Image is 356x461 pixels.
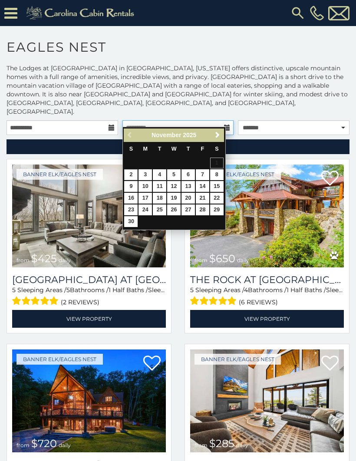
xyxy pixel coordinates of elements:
span: Monday [143,146,148,152]
a: [GEOGRAPHIC_DATA] at [GEOGRAPHIC_DATA] [12,274,166,286]
span: 5 [66,286,70,294]
img: Sunset Ridge Hideaway at Eagles Nest [12,165,166,267]
span: daily [236,442,248,448]
a: 22 [210,193,224,204]
a: [PHONE_NUMBER] [308,6,326,20]
a: 2 [124,169,138,180]
a: Add to favorites [321,170,339,188]
a: Add to favorites [143,355,161,373]
a: 28 [196,204,209,215]
a: 7 [196,169,209,180]
span: 1 Half Baths / [109,286,148,294]
a: 29 [210,204,224,215]
span: (2 reviews) [61,296,99,308]
img: The Elk And Shepherd Lodge at Eagles Nest [190,349,344,452]
a: 20 [181,193,195,204]
a: Banner Elk/Eagles Nest [194,169,281,180]
a: 26 [167,204,181,215]
a: The Elk And Shepherd Lodge at Eagles Nest from $285 daily [190,349,344,452]
a: View Property [190,310,344,328]
a: 16 [124,193,138,204]
span: Thursday [187,146,190,152]
a: 15 [210,181,224,192]
span: from [16,257,30,263]
a: Banner Elk/Eagles Nest [16,169,103,180]
a: 4 [153,169,166,180]
span: from [194,257,208,263]
a: 11 [153,181,166,192]
a: 17 [138,193,152,204]
a: RefineSearchFilters [7,139,349,154]
span: $285 [209,437,234,450]
span: 1 Half Baths / [287,286,326,294]
span: Wednesday [171,146,177,152]
span: $425 [31,252,57,265]
a: 25 [153,204,166,215]
span: 2025 [183,132,196,138]
a: 6 [181,169,195,180]
a: 18 [153,193,166,204]
span: $720 [31,437,57,450]
a: View Property [12,310,166,328]
h3: Sunset Ridge Hideaway at Eagles Nest [12,274,166,286]
a: The Rock at [GEOGRAPHIC_DATA] [190,274,344,286]
a: Next [212,130,223,141]
span: Friday [201,146,204,152]
a: 10 [138,181,152,192]
a: Banner Elk/Eagles Nest [16,354,103,365]
span: 5 [12,286,16,294]
a: 9 [124,181,138,192]
a: 19 [167,193,181,204]
a: 21 [196,193,209,204]
a: Sunset Ridge Hideaway at Eagles Nest from $425 daily [12,165,166,267]
a: 24 [138,204,152,215]
img: search-regular.svg [290,5,306,21]
a: 30 [124,216,138,227]
span: Tuesday [158,146,162,152]
a: 5 [167,169,181,180]
span: daily [59,442,71,448]
span: 5 [190,286,194,294]
a: Banner Elk/Eagles Nest [194,354,281,365]
a: Add to favorites [321,355,339,373]
a: 8 [210,169,224,180]
a: 14 [196,181,209,192]
img: Khaki-logo.png [22,4,142,22]
a: 23 [124,204,138,215]
span: daily [237,257,249,263]
span: from [16,442,30,448]
span: $650 [209,252,235,265]
div: Sleeping Areas / Bathrooms / Sleeps: [12,286,166,308]
a: The Rock at Eagles Nest from $650 daily [190,165,344,267]
span: Next [214,132,221,138]
span: November [152,132,181,138]
span: daily [59,257,71,263]
div: Sleeping Areas / Bathrooms / Sleeps: [190,286,344,308]
a: 3 [138,169,152,180]
a: 13 [181,181,195,192]
a: 27 [181,204,195,215]
a: Copperleaf at Eagles Nest from $720 daily [12,349,166,452]
a: 12 [167,181,181,192]
span: Saturday [215,146,218,152]
span: (6 reviews) [239,296,278,308]
h3: The Rock at Eagles Nest [190,274,344,286]
span: Sunday [129,146,133,152]
img: The Rock at Eagles Nest [190,165,344,267]
span: 4 [244,286,248,294]
img: Copperleaf at Eagles Nest [12,349,166,452]
span: from [194,442,208,448]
